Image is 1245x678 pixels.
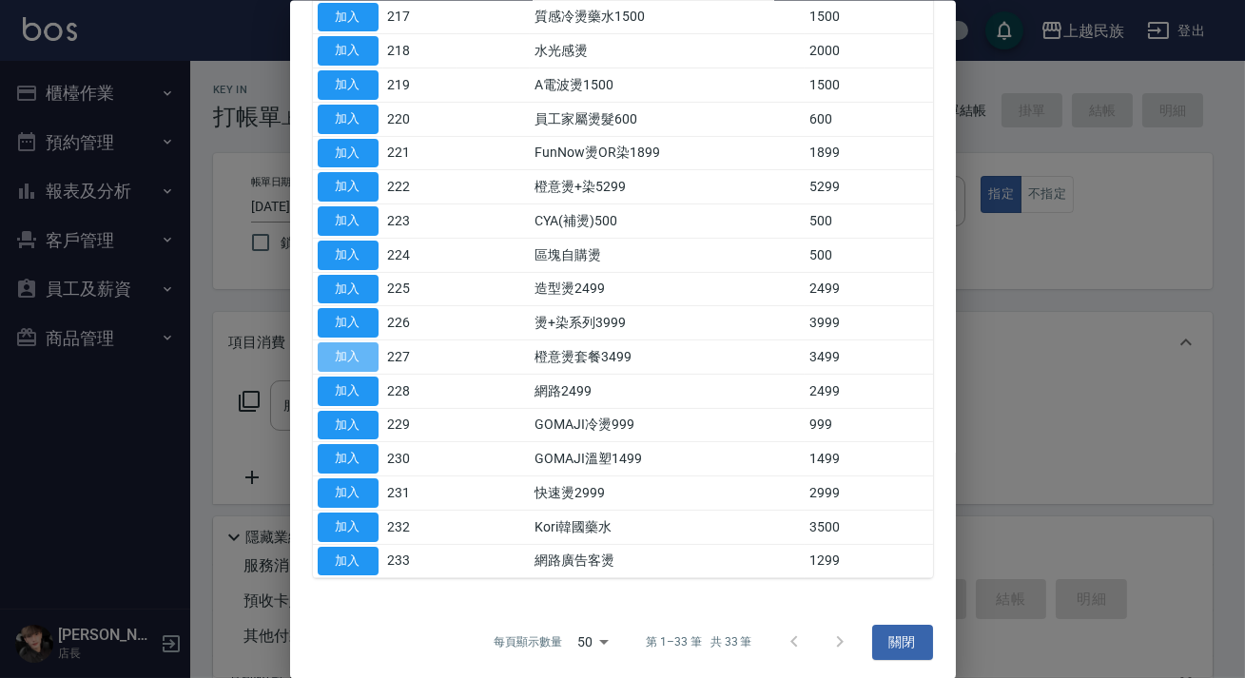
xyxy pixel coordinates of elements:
[318,274,379,303] button: 加入
[318,444,379,474] button: 加入
[805,238,932,272] td: 500
[646,633,751,650] p: 第 1–33 筆 共 33 筆
[530,136,805,170] td: FunNow燙OR染1899
[383,408,457,442] td: 229
[530,374,805,408] td: 網路2499
[805,169,932,203] td: 5299
[318,206,379,236] button: 加入
[383,102,457,136] td: 220
[530,510,805,544] td: Kori韓國藥水
[318,36,379,66] button: 加入
[383,136,457,170] td: 221
[318,172,379,202] button: 加入
[530,238,805,272] td: 區塊自購燙
[530,408,805,442] td: GOMAJI冷燙999
[530,339,805,374] td: 橙意燙套餐3499
[530,441,805,475] td: GOMAJI溫塑1499
[805,203,932,238] td: 500
[318,104,379,133] button: 加入
[383,475,457,510] td: 231
[318,240,379,269] button: 加入
[805,475,932,510] td: 2999
[805,272,932,306] td: 2499
[805,441,932,475] td: 1499
[530,475,805,510] td: 快速燙2999
[383,374,457,408] td: 228
[805,408,932,442] td: 999
[805,33,932,68] td: 2000
[805,102,932,136] td: 600
[383,272,457,306] td: 225
[530,68,805,102] td: A電波燙1500
[318,70,379,100] button: 加入
[530,305,805,339] td: 燙+染系列3999
[805,136,932,170] td: 1899
[318,478,379,508] button: 加入
[318,308,379,338] button: 加入
[318,512,379,541] button: 加入
[570,616,615,668] div: 50
[530,102,805,136] td: 員工家屬燙髮600
[318,376,379,405] button: 加入
[805,510,932,544] td: 3500
[530,33,805,68] td: 水光感燙
[383,305,457,339] td: 226
[383,33,457,68] td: 218
[383,339,457,374] td: 227
[530,544,805,578] td: 網路廣告客燙
[530,203,805,238] td: CYA(補燙)500
[530,272,805,306] td: 造型燙2499
[383,203,457,238] td: 223
[805,68,932,102] td: 1500
[530,169,805,203] td: 橙意燙+染5299
[383,441,457,475] td: 230
[383,510,457,544] td: 232
[805,374,932,408] td: 2499
[805,305,932,339] td: 3999
[494,633,562,650] p: 每頁顯示數量
[805,339,932,374] td: 3499
[318,2,379,31] button: 加入
[318,138,379,167] button: 加入
[383,68,457,102] td: 219
[383,544,457,578] td: 233
[318,410,379,439] button: 加入
[318,546,379,575] button: 加入
[318,342,379,372] button: 加入
[805,544,932,578] td: 1299
[383,169,457,203] td: 222
[383,238,457,272] td: 224
[872,625,933,660] button: 關閉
